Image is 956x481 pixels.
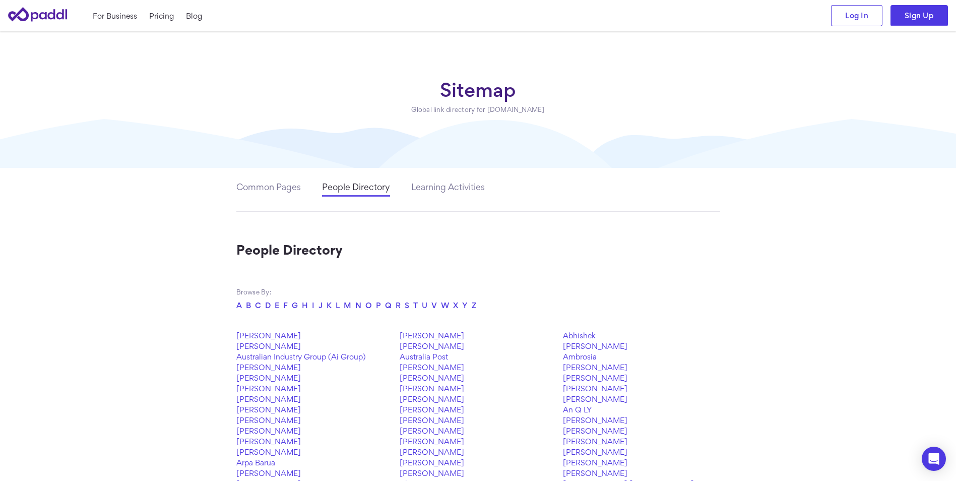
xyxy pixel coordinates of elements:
div: Open Intercom Messenger [922,447,946,471]
a: B [246,303,251,308]
a: [PERSON_NAME] [563,362,720,373]
a: People Directory [322,184,390,197]
a: G [292,303,298,308]
a: X [453,303,458,308]
a: E [275,303,279,308]
h1: Sitemap [411,80,544,100]
a: [PERSON_NAME] [400,394,557,404]
a: D [265,303,271,308]
a: [PERSON_NAME] [400,447,557,457]
a: M [344,303,351,308]
a: [PERSON_NAME] [236,394,394,404]
a: [PERSON_NAME] [563,436,720,447]
a: Z [472,303,476,308]
a: Abhishek [563,330,720,341]
a: Australian Industry Group (Ai Group) [236,351,394,362]
h2: People Directory [236,244,720,256]
a: Australia Post [400,351,557,362]
a: [PERSON_NAME] [400,330,557,341]
a: N [355,303,361,308]
a: For Business [93,11,137,21]
p: Global link directory for [DOMAIN_NAME] [411,106,544,113]
a: [PERSON_NAME] [236,330,394,341]
a: Blog [186,11,202,21]
a: [PERSON_NAME] [236,426,394,436]
a: [PERSON_NAME] [563,426,720,436]
a: T [413,303,418,308]
a: K [327,303,332,308]
a: [PERSON_NAME] [236,373,394,383]
a: [PERSON_NAME] [236,341,394,351]
a: [PERSON_NAME] [400,436,557,447]
a: [PERSON_NAME] [400,415,557,426]
h3: Browse By: [236,288,720,296]
a: J [318,303,323,308]
a: L [336,303,340,308]
a: R [396,303,401,308]
a: [PERSON_NAME] [563,447,720,457]
a: H [302,303,308,308]
a: Ambrosia [563,351,720,362]
a: Q [385,303,392,308]
a: [PERSON_NAME] [400,362,557,373]
a: [PERSON_NAME] [236,447,394,457]
a: V [431,303,437,308]
a: [PERSON_NAME] [563,383,720,394]
a: [PERSON_NAME] [563,468,720,478]
a: Common Pages [236,184,301,197]
a: [PERSON_NAME] [400,404,557,415]
a: Log In [831,5,882,26]
a: An Q LY [563,404,720,415]
a: U [422,303,427,308]
a: W [441,303,449,308]
a: F [283,303,288,308]
a: A [236,303,242,308]
a: [PERSON_NAME] [236,404,394,415]
a: S [405,303,409,308]
a: [PERSON_NAME] [563,415,720,426]
a: C [255,303,261,308]
a: [PERSON_NAME] [563,341,720,351]
a: O [365,303,372,308]
a: Sign Up [890,5,948,26]
a: Arpa Barua [236,457,394,468]
a: [PERSON_NAME] [236,383,394,394]
a: [PERSON_NAME] [236,468,394,478]
a: [PERSON_NAME] [563,457,720,468]
a: [PERSON_NAME] [400,468,557,478]
a: [PERSON_NAME] [400,341,557,351]
a: [PERSON_NAME] [563,373,720,383]
a: [PERSON_NAME] [563,394,720,404]
a: [PERSON_NAME] [236,415,394,426]
a: [PERSON_NAME] [236,362,394,373]
a: [PERSON_NAME] [400,426,557,436]
a: I [312,303,314,308]
a: Learning Activities [411,184,485,197]
a: [PERSON_NAME] [236,436,394,447]
a: [PERSON_NAME] [400,383,557,394]
a: P [376,303,381,308]
a: Pricing [149,11,174,21]
a: [PERSON_NAME] [400,457,557,468]
a: Y [462,303,468,308]
a: [PERSON_NAME] [400,373,557,383]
